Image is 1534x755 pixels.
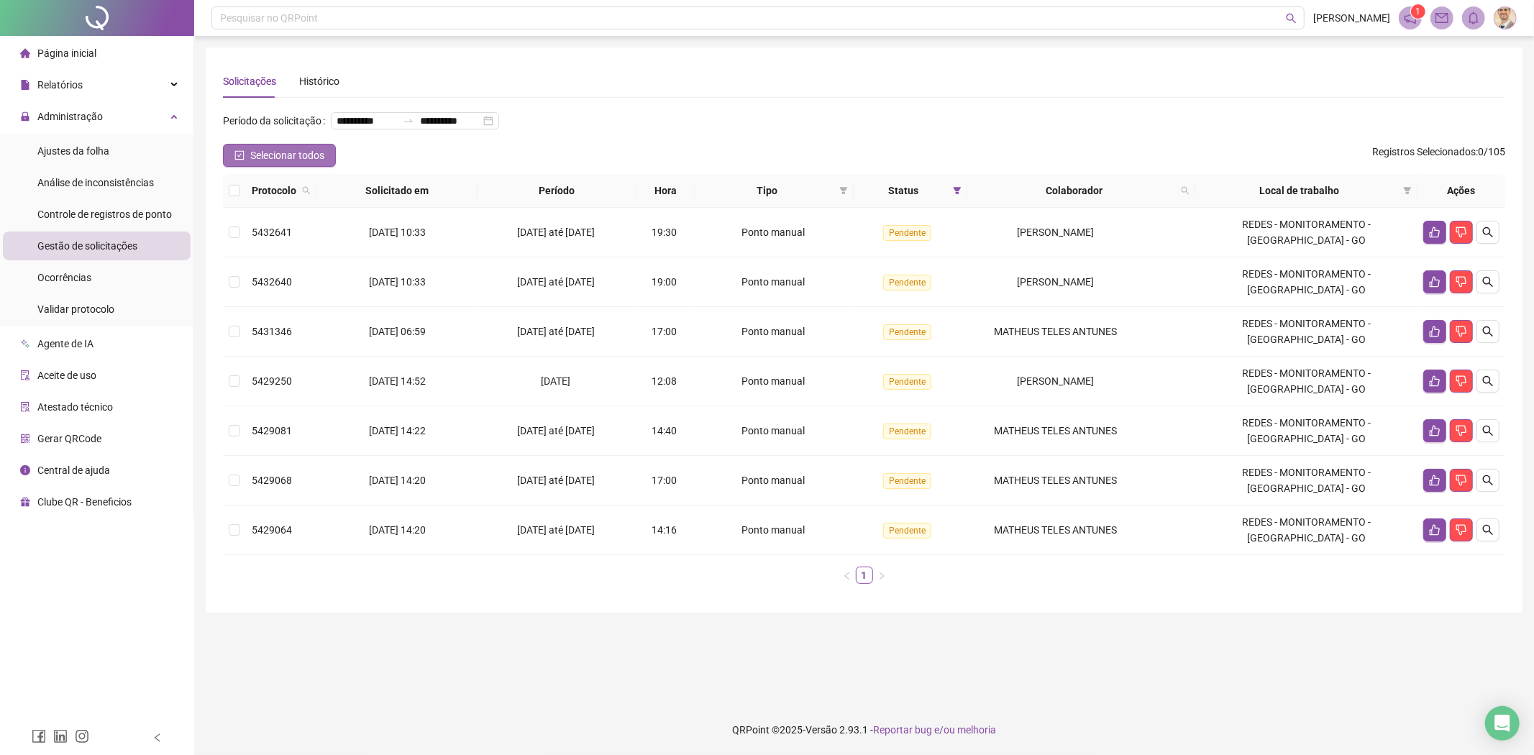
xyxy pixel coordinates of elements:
span: MATHEUS TELES ANTUNES [994,524,1117,536]
span: 17:00 [652,475,677,486]
span: Status [859,183,947,198]
span: mail [1435,12,1448,24]
a: 1 [857,567,872,583]
span: dislike [1456,425,1467,436]
span: Ponto manual [741,226,805,238]
span: bell [1467,12,1480,24]
span: linkedin [53,729,68,743]
span: Ponto manual [741,276,805,288]
span: Página inicial [37,47,96,59]
span: [DATE] até [DATE] [517,226,595,238]
span: Central de ajuda [37,465,110,476]
span: Pendente [883,275,931,290]
span: solution [20,402,30,412]
span: search [1181,186,1190,195]
span: 5432641 [252,226,292,238]
span: Gerar QRCode [37,433,101,444]
span: [DATE] 06:59 [369,326,426,337]
span: search [1482,475,1494,486]
td: REDES - MONITORAMENTO - [GEOGRAPHIC_DATA] - GO [1195,406,1417,456]
span: filter [1400,180,1415,201]
span: Ocorrências [37,272,91,283]
span: [PERSON_NAME] [1017,226,1094,238]
span: Ponto manual [741,375,805,387]
span: search [1482,425,1494,436]
span: [PERSON_NAME] [1017,276,1094,288]
span: dislike [1456,226,1467,238]
span: MATHEUS TELES ANTUNES [994,326,1117,337]
th: Solicitado em [316,174,478,208]
span: [DATE] até [DATE] [517,276,595,288]
span: search [1482,226,1494,238]
button: right [873,567,890,584]
span: to [403,115,414,127]
span: [DATE] 14:20 [369,475,426,486]
span: Colaborador [973,183,1175,198]
span: Agente de IA [37,338,93,349]
span: Pendente [883,523,931,539]
span: like [1429,326,1441,337]
span: right [877,572,886,580]
sup: 1 [1411,4,1425,19]
span: [DATE] 10:33 [369,276,426,288]
span: search [1286,13,1297,24]
img: 87201 [1494,7,1516,29]
span: search [1482,276,1494,288]
span: [PERSON_NAME] [1313,10,1390,26]
button: Selecionar todos [223,144,336,167]
span: Análise de inconsistências [37,177,154,188]
span: dislike [1456,375,1467,387]
span: 19:30 [652,226,677,238]
td: REDES - MONITORAMENTO - [GEOGRAPHIC_DATA] - GO [1195,505,1417,555]
span: 5431346 [252,326,292,337]
span: 14:40 [652,425,677,436]
span: 1 [1416,6,1421,17]
span: 5429081 [252,425,292,436]
span: Controle de registros de ponto [37,209,172,220]
span: search [1482,326,1494,337]
span: Registros Selecionados [1372,146,1476,157]
span: 5429068 [252,475,292,486]
span: Pendente [883,225,931,241]
span: MATHEUS TELES ANTUNES [994,425,1117,436]
span: lock [20,111,30,122]
span: search [1482,524,1494,536]
span: [DATE] 10:33 [369,226,426,238]
div: Histórico [299,73,339,89]
span: dislike [1456,276,1467,288]
span: search [299,180,314,201]
span: [DATE] 14:52 [369,375,426,387]
span: 5429064 [252,524,292,536]
span: audit [20,370,30,380]
span: like [1429,425,1441,436]
span: home [20,48,30,58]
span: Reportar bug e/ou melhoria [873,724,996,736]
span: search [302,186,311,195]
span: Pendente [883,374,931,390]
span: MATHEUS TELES ANTUNES [994,475,1117,486]
th: Período [478,174,636,208]
td: REDES - MONITORAMENTO - [GEOGRAPHIC_DATA] - GO [1195,307,1417,357]
span: like [1429,524,1441,536]
span: Clube QR - Beneficios [37,496,132,508]
td: REDES - MONITORAMENTO - [GEOGRAPHIC_DATA] - GO [1195,357,1417,406]
span: dislike [1456,524,1467,536]
span: 19:00 [652,276,677,288]
footer: QRPoint © 2025 - 2.93.1 - [194,705,1534,755]
button: left [839,567,856,584]
span: like [1429,276,1441,288]
span: [DATE] 14:22 [369,425,426,436]
th: Hora [636,174,695,208]
span: 17:00 [652,326,677,337]
span: Ponto manual [741,475,805,486]
span: [DATE] até [DATE] [517,425,595,436]
td: REDES - MONITORAMENTO - [GEOGRAPHIC_DATA] - GO [1195,257,1417,307]
span: gift [20,497,30,507]
li: Próxima página [873,567,890,584]
span: info-circle [20,465,30,475]
span: Validar protocolo [37,303,114,315]
span: Selecionar todos [250,147,324,163]
span: filter [953,186,962,195]
li: Página anterior [839,567,856,584]
span: 12:08 [652,375,677,387]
